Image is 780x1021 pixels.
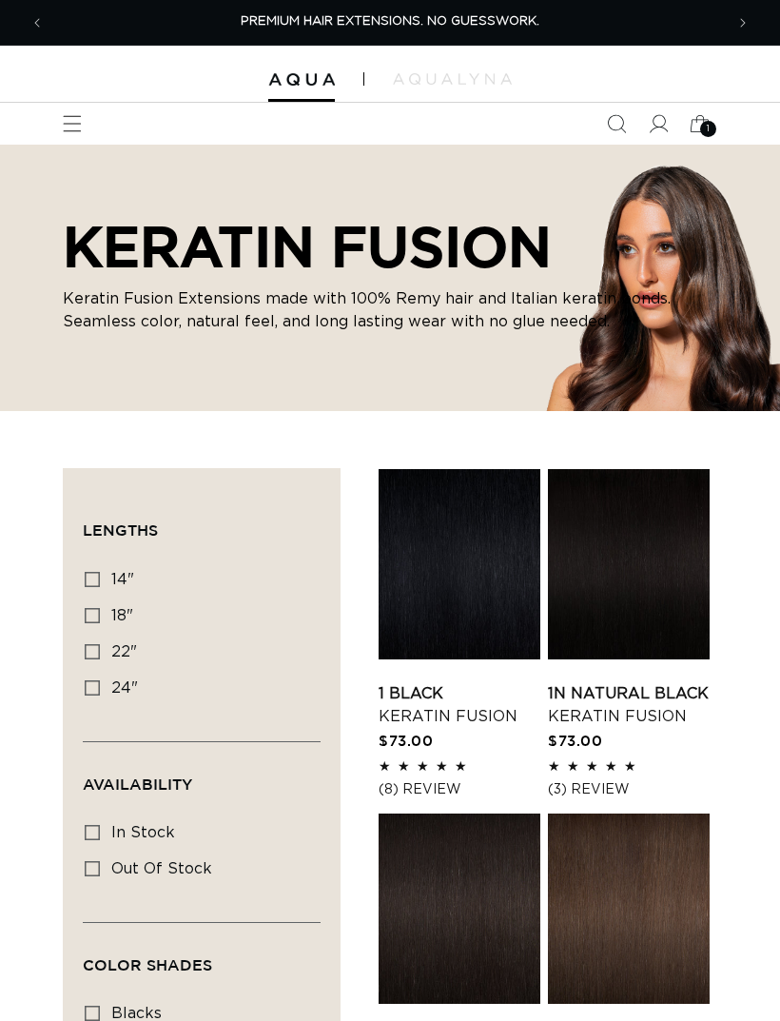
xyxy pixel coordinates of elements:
span: 22" [111,644,137,659]
summary: Availability (0 selected) [83,742,321,811]
span: blacks [111,1006,162,1021]
span: Lengths [83,521,158,539]
p: Keratin Fusion Extensions made with 100% Remy hair and Italian keratin bonds. Seamless color, nat... [63,287,717,333]
a: 1N Natural Black Keratin Fusion [548,682,710,728]
span: In stock [111,825,175,840]
span: 24" [111,680,138,696]
summary: Color Shades (0 selected) [83,923,321,992]
button: Previous announcement [16,2,58,44]
summary: Lengths (0 selected) [83,488,321,557]
span: Availability [83,776,192,793]
span: 18" [111,608,133,623]
summary: Search [595,103,637,145]
img: Aqua Hair Extensions [268,73,335,87]
span: Color Shades [83,956,212,973]
button: Next announcement [722,2,764,44]
span: PREMIUM HAIR EXTENSIONS. NO GUESSWORK. [241,15,539,28]
a: 1 Black Keratin Fusion [379,682,540,728]
span: 14" [111,572,134,587]
summary: Menu [51,103,93,145]
span: 1 [707,121,711,137]
h2: KERATIN FUSION [63,213,717,280]
img: aqualyna.com [393,73,512,85]
span: Out of stock [111,861,212,876]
